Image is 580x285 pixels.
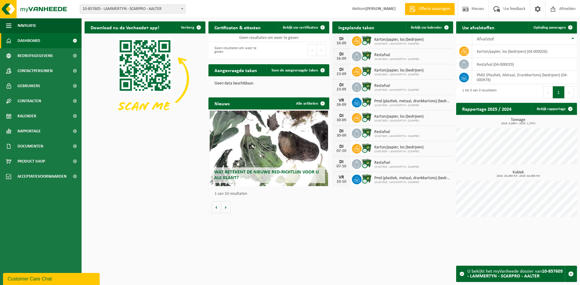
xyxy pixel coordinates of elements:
span: Rapportage [18,124,41,139]
div: Geen resultaten om weer te geven [211,43,266,57]
div: VR [335,98,347,103]
img: WB-1100-CU [362,174,372,184]
p: Geen data beschikbaar. [214,81,323,86]
img: WB-1100-CU [362,51,372,61]
span: Product Shop [18,154,45,169]
h2: Aangevraagde taken [208,64,263,76]
span: 10-857605 - LAMMERTYN - SCARPRO [374,119,424,123]
p: 1 van 10 resultaten [214,192,326,196]
span: Pmd (plastiek, metaal, drankkartons) (bedrijven) [374,176,450,181]
img: WB-1100-CU [362,143,372,153]
div: DI [335,83,347,87]
div: 1 tot 3 van 3 resultaten [459,86,497,99]
img: WB-1100-CU [362,35,372,46]
span: 10-857605 - LAMMERTYN - SCARPRO [374,104,450,107]
a: Ophaling aanvragen [529,21,576,33]
span: Gebruikers [18,78,40,93]
div: 23-09 [335,87,347,92]
span: 10-857605 - LAMMERTYN - SCARPRO [374,135,419,138]
div: DI [335,67,347,72]
div: 10-10 [335,180,347,184]
span: Karton/papier, los (bedrijven) [374,68,424,73]
img: WB-1100-CU [362,66,372,76]
span: Karton/papier, los (bedrijven) [374,145,424,150]
span: Ophaling aanvragen [533,26,566,30]
img: Download de VHEPlus App [85,33,205,124]
img: WB-1100-CU [362,158,372,169]
a: Alle artikelen [291,97,329,109]
h2: Nieuws [208,97,236,109]
a: Toon de aangevraagde taken [266,64,329,76]
span: Contactpersonen [18,63,53,78]
span: 10-857605 - LAMMERTYN - SCARPRO [374,88,419,92]
td: restafval (04-000029) [472,58,577,71]
div: 16-09 [335,41,347,46]
span: Pmd (plastiek, metaal, drankkartons) (bedrijven) [374,99,450,104]
span: Afvalstof [477,37,494,42]
a: Offerte aanvragen [405,3,455,15]
a: Bekijk rapportage [532,103,576,115]
img: WB-1100-CU [362,112,372,122]
button: Previous [543,86,553,98]
span: 10-857605 - LAMMERTYN - SCARPRO [374,181,450,184]
span: Restafval [374,84,419,88]
div: 23-09 [335,72,347,76]
span: 10-857605 - LAMMERTYN - SCARPRO [374,58,419,61]
h3: Kubiek [459,170,577,178]
span: Restafval [374,160,419,165]
span: Karton/papier, los (bedrijven) [374,37,424,42]
span: 2024: 26,400 m3 - 2025: 44,000 m3 [459,175,577,178]
td: PMD (Plastiek, Metaal, Drankkartons) (bedrijven) (04-000978) [472,71,577,84]
button: Next [565,86,574,98]
iframe: chat widget [3,272,101,285]
div: DI [335,160,347,164]
span: Bekijk uw kalender [411,26,442,30]
div: DI [335,113,347,118]
h2: Ingeplande taken [332,21,380,33]
button: Volgende [221,201,230,213]
div: 30-09 [335,134,347,138]
div: DI [335,144,347,149]
div: 26-09 [335,103,347,107]
span: Verberg [181,26,194,30]
span: Wat betekent de nieuwe RED-richtlijn voor u als klant? [214,170,319,180]
h2: Download nu de Vanheede+ app! [85,21,165,33]
span: Bekijk uw certificaten [283,26,318,30]
span: Contracten [18,93,41,109]
div: 07-10 [335,164,347,169]
span: 2024: 0,690 t - 2025: 1,370 t [459,122,577,125]
button: 1 [553,86,565,98]
strong: [PERSON_NAME] [366,7,396,11]
span: Acceptatievoorwaarden [18,169,66,184]
td: Geen resultaten om weer te geven [208,33,329,42]
div: U bekijkt het myVanheede dossier van [467,266,565,282]
span: 10-857605 - LAMMERTYN - SCARPRO [374,165,419,169]
span: Bedrijfsgegevens [18,48,53,63]
span: 10-857605 - LAMMERTYN - SCARPRO [374,150,424,154]
button: Verberg [176,21,205,33]
div: 07-10 [335,149,347,153]
button: Next [317,44,326,56]
h3: Tonnage [459,118,577,125]
strong: 10-857605 - LAMMERTYN - SCARPRO - AALTER [467,269,563,279]
div: 30-09 [335,118,347,122]
a: Wat betekent de nieuwe RED-richtlijn voor u als klant? [210,111,328,186]
span: Restafval [374,53,419,58]
div: 16-09 [335,57,347,61]
img: WB-1100-CU [362,128,372,138]
button: Previous [307,44,317,56]
h2: Rapportage 2025 / 2024 [456,103,517,115]
h2: Uw afvalstoffen [456,21,501,33]
div: DI [335,52,347,57]
img: WB-1100-CU [362,81,372,92]
span: Restafval [374,130,419,135]
div: DI [335,36,347,41]
a: Bekijk uw certificaten [278,21,329,33]
button: Vorige [211,201,221,213]
td: karton/papier, los (bedrijven) (04-000026) [472,45,577,58]
span: Kalender [18,109,36,124]
a: Bekijk uw kalender [406,21,453,33]
div: DI [335,129,347,134]
span: 10-857605 - LAMMERTYN - SCARPRO - AALTER [80,5,185,13]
